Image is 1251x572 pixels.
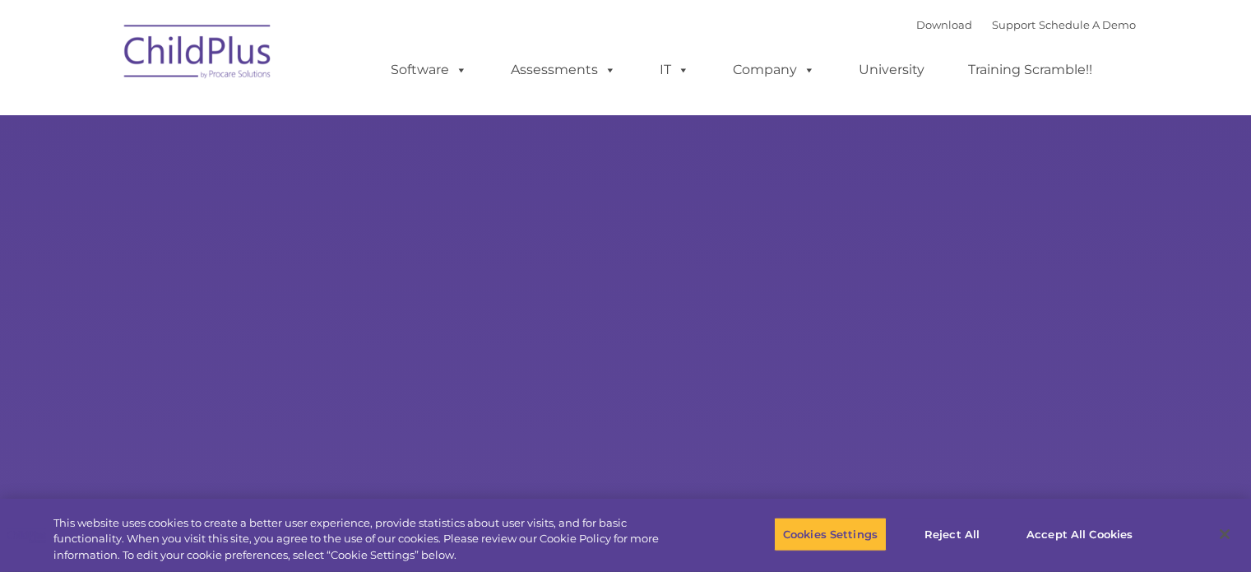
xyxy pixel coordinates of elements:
a: Company [716,53,832,86]
a: Assessments [494,53,632,86]
button: Close [1207,516,1243,552]
div: This website uses cookies to create a better user experience, provide statistics about user visit... [53,515,688,564]
button: Accept All Cookies [1017,517,1142,551]
button: Cookies Settings [774,517,887,551]
button: Reject All [901,517,1003,551]
a: University [842,53,941,86]
a: Schedule A Demo [1039,18,1136,31]
a: Training Scramble!! [952,53,1109,86]
a: IT [643,53,706,86]
a: Download [916,18,972,31]
img: ChildPlus by Procare Solutions [116,13,280,95]
a: Support [992,18,1036,31]
font: | [916,18,1136,31]
a: Software [374,53,484,86]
